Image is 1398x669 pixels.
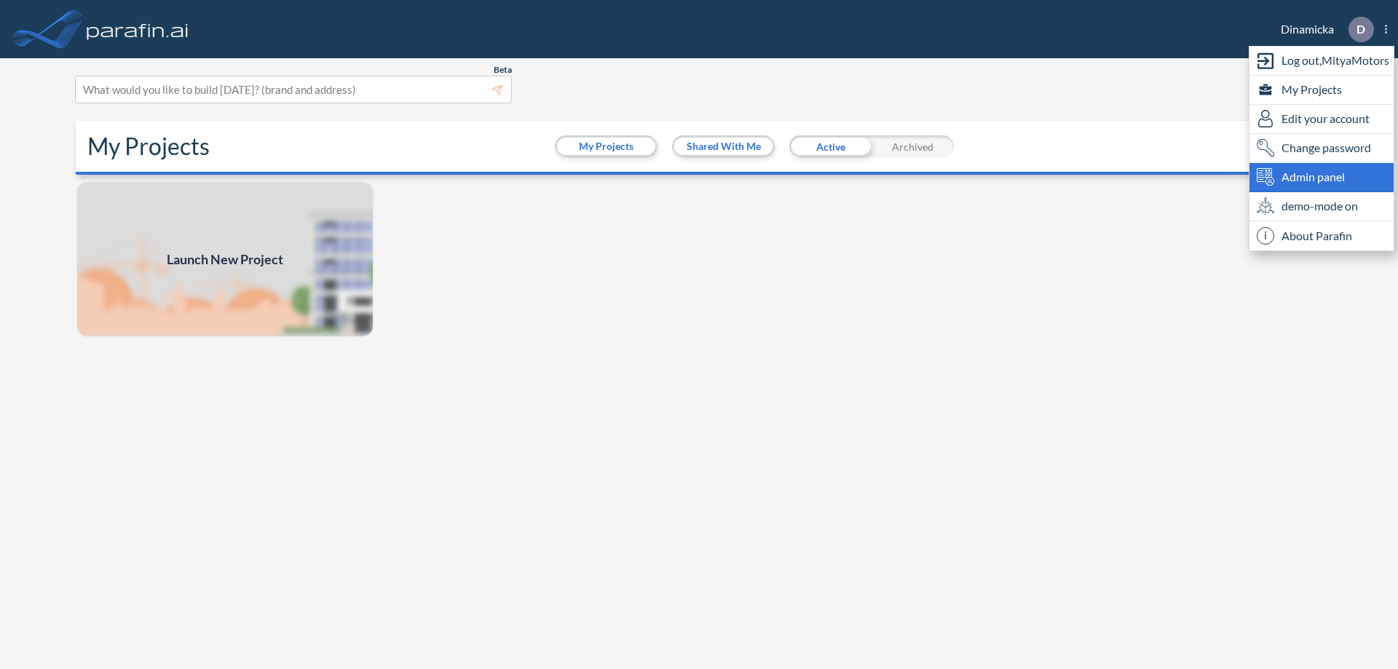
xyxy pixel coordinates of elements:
div: Dinamicka [1259,17,1387,42]
div: Active [789,135,872,157]
button: Shared With Me [674,138,773,155]
button: My Projects [557,138,655,155]
span: My Projects [1281,81,1342,98]
div: Archived [872,135,954,157]
span: i [1257,227,1274,245]
span: Log out, MityaMotors [1281,52,1389,69]
div: Log out [1249,47,1394,76]
span: Beta [494,64,512,76]
span: Launch New Project [167,250,283,269]
div: demo-mode on [1249,192,1394,221]
p: D [1356,23,1365,36]
img: add [76,181,374,338]
h2: My Projects [87,132,210,160]
span: Admin panel [1281,168,1345,186]
div: Edit user [1249,105,1394,134]
span: demo-mode on [1281,197,1358,215]
div: My Projects [1249,76,1394,105]
span: About Parafin [1281,227,1352,245]
div: Admin panel [1249,163,1394,192]
span: Edit your account [1281,110,1370,127]
span: Change password [1281,139,1371,157]
div: About Parafin [1249,221,1394,250]
a: Launch New Project [76,181,374,338]
img: logo [84,15,191,44]
div: Change password [1249,134,1394,163]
